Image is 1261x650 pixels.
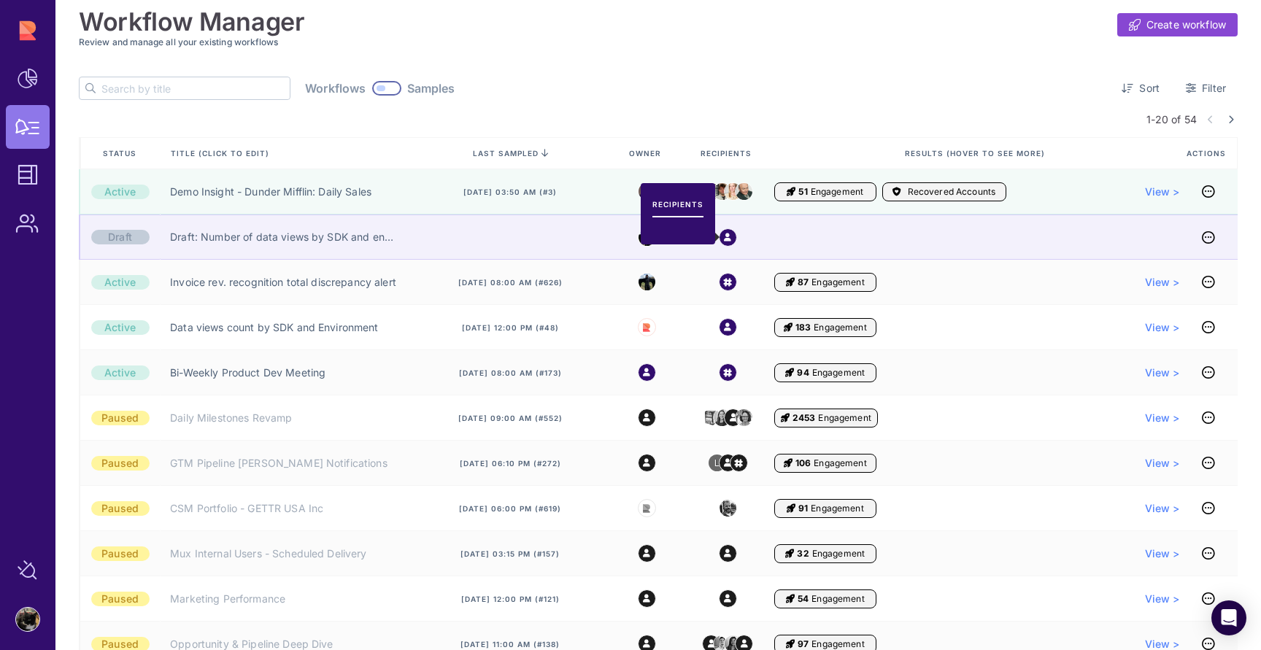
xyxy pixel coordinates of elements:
i: Engagement [785,548,794,560]
a: View > [1145,546,1180,561]
span: last sampled [473,149,539,158]
span: Engagement [814,322,866,333]
img: Rupert [642,504,651,513]
a: View > [1145,365,1180,380]
div: Paused [91,546,150,561]
a: View > [1145,185,1180,199]
i: Engagement [784,322,793,333]
i: Engagement [785,367,794,379]
img: 1613361196608_6b5cc4fdfbd0aa672ba3_32.jpg [714,409,730,426]
span: Title (click to edit) [171,148,272,158]
a: View > [1145,275,1180,290]
i: Engagement [786,638,795,650]
i: Engagement [787,186,795,198]
span: [DATE] 08:00 am (#173) [459,368,562,378]
i: Engagement [784,457,793,469]
a: Daily Milestones Revamp [170,411,292,425]
span: [DATE] 09:00 am (#552) [458,413,563,423]
span: Engagement [811,593,864,605]
div: Draft [91,230,150,244]
img: michael.jpeg [639,183,655,200]
img: angela.jpeg [725,179,741,204]
span: [DATE] 06:00 pm (#619) [459,503,561,514]
img: 6840755520755_3ff9a6dc6fc4191c952e_32.png [639,229,655,246]
span: Engagement [811,186,863,198]
span: Owner [629,148,664,158]
img: 2927304651664_33f309d2947b0a5efa7d_32.png [709,454,725,471]
span: [DATE] 06:10 pm (#272) [460,458,561,468]
a: View > [1145,320,1180,335]
img: 6663932687264_683def9db046e6eeb9d2_32.png [736,409,752,426]
h3: Review and manage all your existing workflows [79,36,1238,47]
span: Engagement [818,412,871,424]
i: Engagement [786,276,795,288]
img: 3394768396770_a15b26eb56ba0f47ad94_32.jpg [720,500,736,516]
span: 183 [795,322,811,333]
span: 2453 [793,412,816,424]
span: Results (Hover to see more) [905,148,1048,158]
i: Engagement [787,503,795,514]
span: [DATE] 11:00 am (#138) [460,639,560,649]
a: Marketing Performance [170,592,285,606]
div: Paused [91,456,150,471]
div: Paused [91,592,150,606]
a: Mux Internal Users - Scheduled Delivery [170,546,366,561]
div: Paused [91,501,150,516]
a: Data views count by SDK and Environment [170,320,378,335]
a: Invoice rev. recognition total discrepancy alert [170,275,396,290]
span: RECIPIENTS [652,199,703,209]
span: [DATE] 12:00 pm (#48) [462,322,559,333]
img: Rupert [642,323,651,332]
span: [DATE] 03:50 am (#3) [463,187,557,197]
span: Recovered Accounts [908,186,996,198]
span: 51 [798,186,807,198]
img: 812784389217_02e9e4bdc46c95182d7f_32.png [703,409,720,426]
a: View > [1145,501,1180,516]
a: View > [1145,411,1180,425]
span: Engagement [812,367,865,379]
a: GTM Pipeline [PERSON_NAME] Notifications [170,456,387,471]
i: Engagement [781,412,790,424]
span: 1-20 of 54 [1146,112,1197,127]
span: 106 [795,457,811,469]
div: Active [91,320,150,335]
span: Recipients [701,148,755,158]
a: View > [1145,592,1180,606]
span: Sort [1139,81,1160,96]
h1: Workflow Manager [79,7,305,36]
span: [DATE] 08:00 am (#626) [458,277,563,287]
span: Status [103,148,139,158]
div: Paused [91,411,150,425]
span: Engagement [811,503,863,514]
span: [DATE] 12:00 pm (#121) [461,594,560,604]
span: Filter [1202,81,1226,96]
i: Engagement [786,593,795,605]
span: 94 [797,367,809,379]
span: Engagement [811,638,864,650]
a: Demo Insight - Dunder Mifflin: Daily Sales [170,185,371,199]
a: View > [1145,456,1180,471]
span: Create workflow [1146,18,1226,32]
span: Workflows [305,81,366,96]
span: [DATE] 03:15 pm (#157) [460,549,560,559]
input: Search by title [101,77,290,99]
span: 54 [798,593,809,605]
span: Engagement [814,457,866,469]
span: 91 [798,503,808,514]
span: 97 [798,638,809,650]
a: Bi-Weekly Product Dev Meeting [170,365,325,380]
span: Actions [1187,148,1229,158]
div: Active [91,365,150,380]
i: Accounts [892,186,901,198]
img: 6840755520755_3ff9a6dc6fc4191c952e_32.png [639,274,655,290]
a: CSM Portfolio - GETTR USA Inc [170,501,323,516]
span: Samples [407,81,455,96]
